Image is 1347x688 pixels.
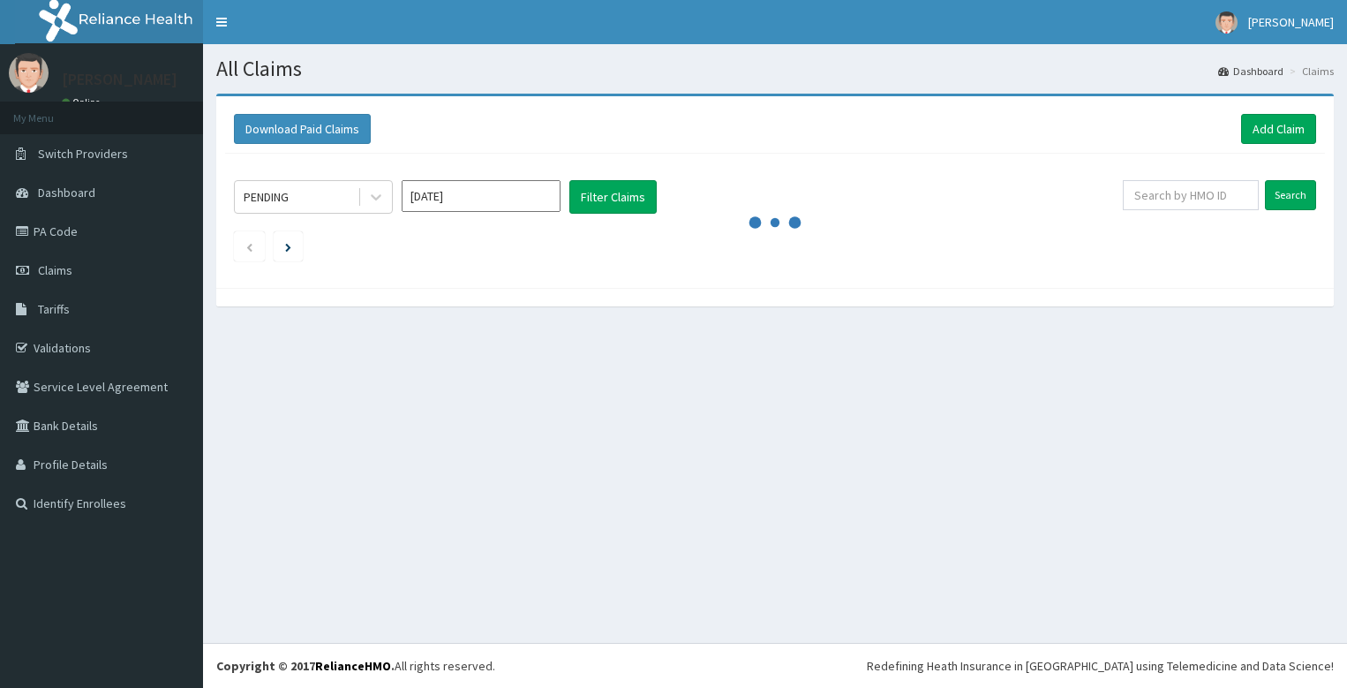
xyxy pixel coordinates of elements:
[1285,64,1334,79] li: Claims
[216,57,1334,80] h1: All Claims
[1248,14,1334,30] span: [PERSON_NAME]
[402,180,561,212] input: Select Month and Year
[38,262,72,278] span: Claims
[749,196,801,249] svg: audio-loading
[867,657,1334,675] div: Redefining Heath Insurance in [GEOGRAPHIC_DATA] using Telemedicine and Data Science!
[216,658,395,674] strong: Copyright © 2017 .
[38,301,70,317] span: Tariffs
[38,185,95,200] span: Dashboard
[315,658,391,674] a: RelianceHMO
[569,180,657,214] button: Filter Claims
[1241,114,1316,144] a: Add Claim
[203,643,1347,688] footer: All rights reserved.
[9,53,49,93] img: User Image
[234,114,371,144] button: Download Paid Claims
[62,72,177,87] p: [PERSON_NAME]
[1123,180,1259,210] input: Search by HMO ID
[244,188,289,206] div: PENDING
[285,238,291,254] a: Next page
[1215,11,1238,34] img: User Image
[1265,180,1316,210] input: Search
[62,96,104,109] a: Online
[245,238,253,254] a: Previous page
[38,146,128,162] span: Switch Providers
[1218,64,1283,79] a: Dashboard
